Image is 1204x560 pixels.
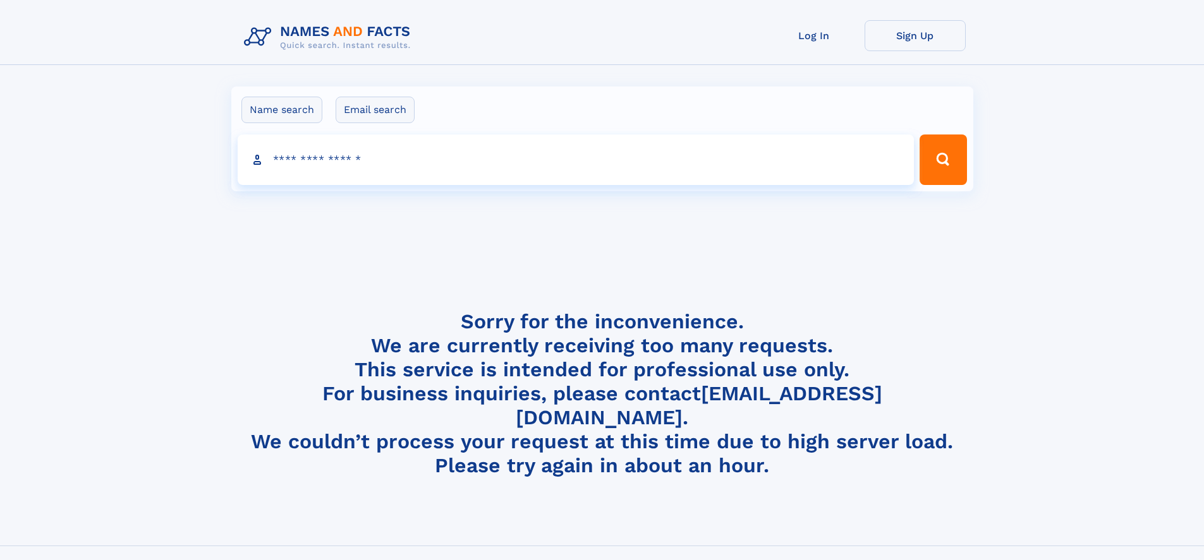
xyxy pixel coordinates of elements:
[238,134,915,185] input: search input
[865,20,966,51] a: Sign Up
[763,20,865,51] a: Log In
[920,134,966,185] button: Search Button
[336,97,415,123] label: Email search
[239,309,966,478] h4: Sorry for the inconvenience. We are currently receiving too many requests. This service is intend...
[241,97,322,123] label: Name search
[239,20,421,54] img: Logo Names and Facts
[516,381,882,429] a: [EMAIL_ADDRESS][DOMAIN_NAME]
